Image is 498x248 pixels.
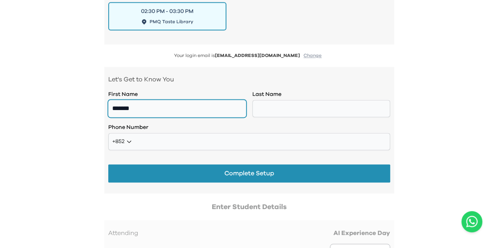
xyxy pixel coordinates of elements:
[150,18,193,25] span: PMQ Taste Library
[108,90,246,98] label: First Name
[108,2,226,30] button: 02:30 PM - 03:30 PMPMQ Taste Library
[108,75,390,84] p: Let's Get to Know You
[461,211,482,232] button: Open WhatsApp chat
[141,7,193,15] div: 02:30 PM - 03:30 PM
[108,164,390,182] button: Complete Setup
[108,123,390,131] label: Phone Number
[215,53,300,58] span: [EMAIL_ADDRESS][DOMAIN_NAME]
[461,211,482,232] a: Chat with us on WhatsApp
[252,90,390,98] label: Last Name
[301,52,324,59] button: Change
[104,52,394,59] p: Your login email is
